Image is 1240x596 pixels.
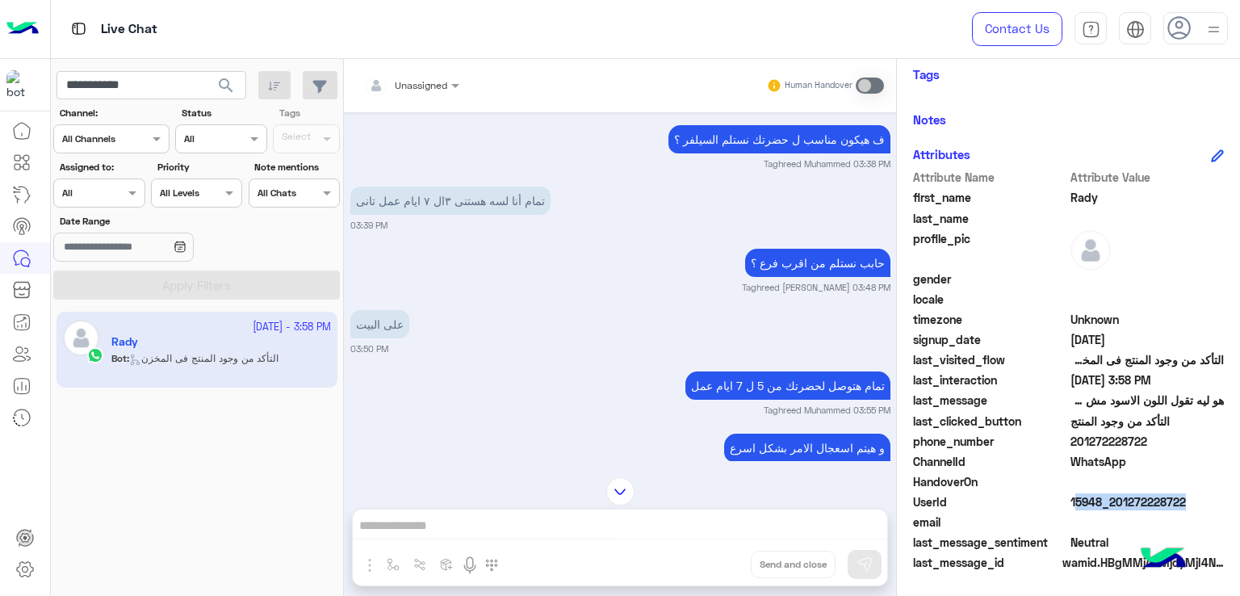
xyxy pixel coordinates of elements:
[1204,19,1224,40] img: profile
[1135,531,1192,588] img: hulul-logo.png
[1070,534,1225,551] span: 0
[69,19,89,39] img: tab
[216,76,236,95] span: search
[913,371,1067,388] span: last_interaction
[1070,453,1225,470] span: 2
[53,271,340,300] button: Apply Filters
[913,230,1067,267] span: profile_pic
[913,493,1067,510] span: UserId
[742,281,890,294] small: Taghreed [PERSON_NAME] 03:48 PM
[913,147,970,162] h6: Attributes
[913,67,1224,82] h6: Tags
[350,342,388,355] small: 03:50 PM
[913,169,1067,186] span: Attribute Name
[60,214,241,229] label: Date Range
[350,187,551,215] p: 20/9/2025, 3:39 PM
[913,311,1067,328] span: timezone
[751,551,836,578] button: Send and close
[1070,493,1225,510] span: 15948_201272228722
[6,12,39,46] img: Logo
[1070,392,1225,409] span: هو ليه تقول اللون الاسود مش موجود بعد ٧ ايام عمل مش ذنبى استنى من ٥ إلى ٧ ايام
[785,79,852,92] small: Human Handover
[1070,473,1225,490] span: null
[60,160,143,174] label: Assigned to:
[1070,351,1225,368] span: التأكد من وجود المنتج فى المخزن
[1070,271,1225,288] span: null
[1070,169,1225,186] span: Attribute Value
[1070,413,1225,430] span: التأكد من وجود المنتج
[913,189,1067,206] span: first_name
[1070,433,1225,450] span: 201272228722
[1075,12,1107,46] a: tab
[1070,371,1225,388] span: 2025-09-20T12:58:26.028Z
[913,271,1067,288] span: gender
[685,371,890,400] p: 20/9/2025, 3:55 PM
[182,106,265,120] label: Status
[913,413,1067,430] span: last_clicked_button
[764,404,890,417] small: Taghreed Muhammed 03:55 PM
[913,433,1067,450] span: phone_number
[913,473,1067,490] span: HandoverOn
[745,249,890,277] p: 20/9/2025, 3:48 PM
[913,453,1067,470] span: ChannelId
[6,70,36,99] img: 1403182699927242
[1070,291,1225,308] span: null
[1070,311,1225,328] span: Unknown
[1070,331,1225,348] span: 2025-09-20T11:43:09.584Z
[724,434,890,462] p: 20/9/2025, 3:55 PM
[913,351,1067,368] span: last_visited_flow
[913,392,1067,409] span: last_message
[1070,230,1111,271] img: defaultAdmin.png
[913,291,1067,308] span: locale
[207,71,246,106] button: search
[972,12,1062,46] a: Contact Us
[913,331,1067,348] span: signup_date
[1062,554,1224,571] span: wamid.HBgMMjAxMjcyMjI4NzIyFQIAEhggQUM3MTE4OUYyNkZEQ0Q5ODYyOEMyOUUyREE0NTk4NEYA
[764,157,890,170] small: Taghreed Muhammed 03:38 PM
[913,112,946,127] h6: Notes
[668,125,890,153] p: 20/9/2025, 3:38 PM
[1126,20,1145,39] img: tab
[913,210,1067,227] span: last_name
[60,106,168,120] label: Channel:
[913,514,1067,531] span: email
[101,19,157,40] p: Live Chat
[1082,20,1100,39] img: tab
[254,160,337,174] label: Note mentions
[157,160,241,174] label: Priority
[350,219,387,232] small: 03:39 PM
[395,79,447,91] span: Unassigned
[1070,514,1225,531] span: null
[1070,189,1225,206] span: Rady
[913,554,1059,571] span: last_message_id
[913,534,1067,551] span: last_message_sentiment
[606,477,635,506] img: scroll
[350,310,409,338] p: 20/9/2025, 3:50 PM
